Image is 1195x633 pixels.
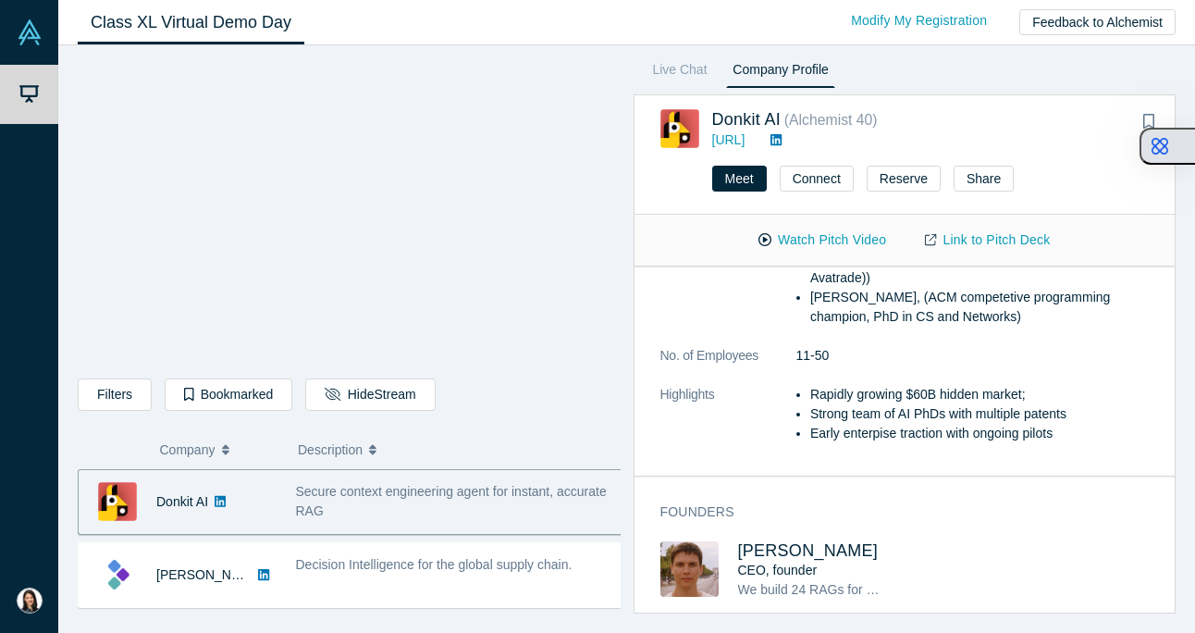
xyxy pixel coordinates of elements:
[78,379,152,411] button: Filters
[712,132,745,147] a: [URL]
[780,166,854,192] button: Connect
[796,346,1164,366] dd: 11-50
[1019,9,1176,35] button: Feedback to Alchemist
[810,288,1163,327] li: [PERSON_NAME], (ACM competetive programming champion, PhD in CS and Networks)
[160,430,279,469] button: Company
[712,110,781,129] a: Donkit AI
[660,385,796,463] dt: Highlights
[17,19,43,45] img: Alchemist Vault Logo
[810,385,1163,404] li: Rapidly growing $60B hidden market;
[160,430,216,469] span: Company
[98,555,137,594] img: Kimaru AI's Logo
[867,166,941,192] button: Reserve
[784,112,878,128] small: ( Alchemist 40 )
[298,430,363,469] span: Description
[298,430,608,469] button: Description
[660,346,796,385] dt: No. of Employees
[647,58,714,88] a: Live Chat
[296,484,607,518] span: Secure context engineering agent for instant, accurate RAG
[739,224,905,256] button: Watch Pitch Video
[726,58,834,88] a: Company Profile
[660,541,719,597] img: Mikhail Baklanov's Profile Image
[738,541,879,560] a: [PERSON_NAME]
[305,379,435,411] button: HideStream
[156,494,208,509] a: Donkit AI
[832,5,1006,37] a: Modify My Registration
[156,567,263,582] a: [PERSON_NAME]
[712,166,767,192] button: Meet
[810,404,1163,424] li: Strong team of AI PhDs with multiple patents
[79,60,620,365] iframe: Alchemist Class XL Demo Day: Vault
[17,588,43,614] img: Sarah Smith's Account
[78,1,304,44] a: Class XL Virtual Demo Day
[98,482,137,521] img: Donkit AI's Logo
[954,166,1014,192] button: Share
[660,191,796,346] dt: Team Description
[165,379,292,411] button: Bookmarked
[738,563,818,577] span: CEO, founder
[660,109,699,148] img: Donkit AI's Logo
[810,424,1163,443] li: Early enterpise traction with ongoing pilots
[660,503,1138,522] h3: Founders
[1136,109,1162,135] button: Bookmark
[905,224,1069,256] a: Link to Pitch Deck
[296,557,573,572] span: Decision Intelligence for the global supply chain.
